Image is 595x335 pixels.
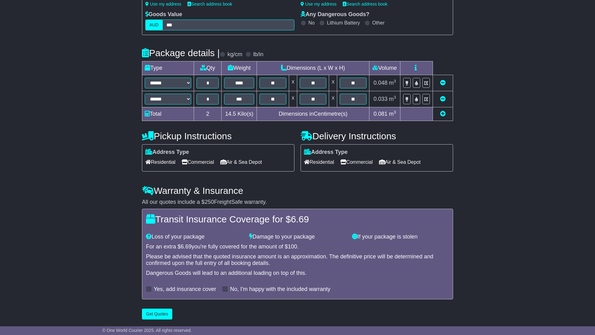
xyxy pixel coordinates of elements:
a: Use my address [145,2,181,7]
h4: Transit Insurance Coverage for $ [146,214,449,224]
a: Search address book [343,2,387,7]
div: Damage to your package [246,234,349,240]
td: Kilo(s) [222,107,257,121]
label: Goods Value [145,11,182,18]
span: 6.69 [291,214,309,224]
td: x [329,75,337,91]
h4: Package details | [142,48,220,58]
span: Commercial [182,157,214,167]
span: 100 [288,243,297,250]
td: x [289,75,297,91]
td: x [289,91,297,107]
div: Please be advised that the quoted insurance amount is an approximation. The definitive price will... [146,253,449,267]
span: m [389,96,396,102]
span: Air & Sea Depot [379,157,421,167]
label: Yes, add insurance cover [154,286,216,293]
label: lb/in [253,51,263,58]
div: Loss of your package [143,234,246,240]
span: Commercial [340,157,372,167]
td: Qty [194,61,222,75]
span: 0.081 [373,111,387,117]
h4: Warranty & Insurance [142,185,453,196]
a: Add new item [440,111,446,117]
label: Lithium Battery [327,20,360,26]
td: Volume [369,61,400,75]
button: Get Quotes [142,309,172,319]
label: No [308,20,315,26]
a: Remove this item [440,96,446,102]
td: Type [142,61,194,75]
td: 2 [194,107,222,121]
td: Total [142,107,194,121]
label: Other [372,20,385,26]
label: Address Type [145,149,189,156]
span: Residential [145,157,175,167]
td: x [329,91,337,107]
td: Weight [222,61,257,75]
sup: 3 [394,79,396,83]
td: Dimensions (L x W x H) [257,61,369,75]
span: Residential [304,157,334,167]
div: If your package is stolen [349,234,452,240]
a: Search address book [187,2,232,7]
h4: Pickup Instructions [142,131,294,141]
label: No, I'm happy with the included warranty [230,286,330,293]
span: m [389,80,396,86]
div: For an extra $ you're fully covered for the amount of $ . [146,243,449,250]
span: 250 [205,199,214,205]
span: 14.5 [225,111,236,117]
label: AUD [145,20,163,30]
span: 6.69 [181,243,192,250]
span: m [389,111,396,117]
span: © One World Courier 2025. All rights reserved. [102,328,192,333]
label: Address Type [304,149,348,156]
h4: Delivery Instructions [301,131,453,141]
span: Air & Sea Depot [220,157,262,167]
span: 0.048 [373,80,387,86]
label: Any Dangerous Goods? [301,11,369,18]
sup: 3 [394,95,396,100]
a: Remove this item [440,80,446,86]
span: 0.033 [373,96,387,102]
sup: 3 [394,110,396,114]
div: All our quotes include a $ FreightSafe warranty. [142,199,453,206]
a: Use my address [301,2,337,7]
div: Dangerous Goods will lead to an additional loading on top of this. [146,270,449,277]
label: kg/cm [227,51,242,58]
td: Dimensions in Centimetre(s) [257,107,369,121]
